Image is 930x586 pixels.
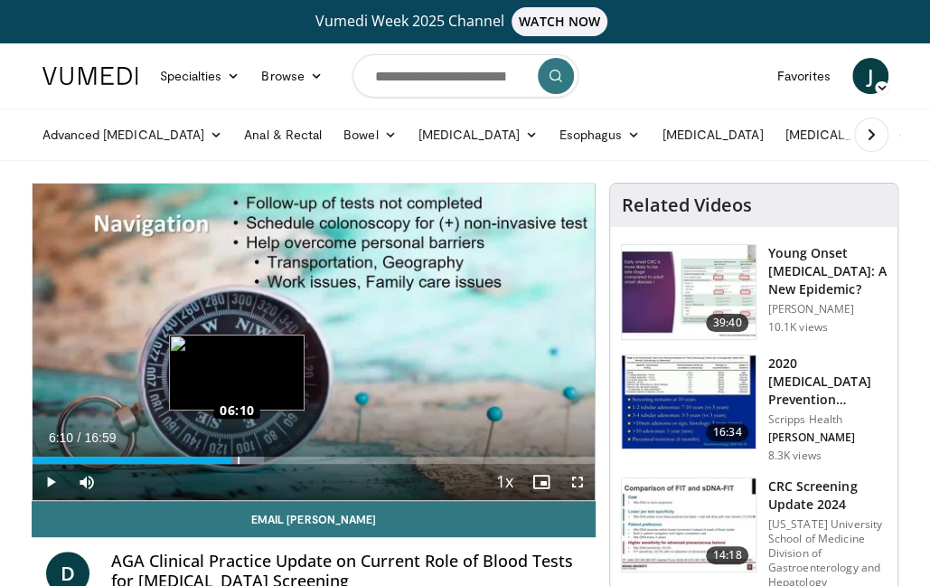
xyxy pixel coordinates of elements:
img: b23cd043-23fa-4b3f-b698-90acdd47bf2e.150x105_q85_crop-smart_upscale.jpg [622,245,756,339]
span: / [78,430,81,445]
a: Specialties [149,58,251,94]
span: 16:34 [706,423,749,441]
a: Vumedi Week 2025 ChannelWATCH NOW [32,7,899,36]
p: [PERSON_NAME] [767,430,887,445]
img: 91500494-a7c6-4302-a3df-6280f031e251.150x105_q85_crop-smart_upscale.jpg [622,478,756,572]
p: 10.1K views [767,320,827,335]
button: Play [33,464,69,500]
input: Search topics, interventions [352,54,578,98]
img: 1ac37fbe-7b52-4c81-8c6c-a0dd688d0102.150x105_q85_crop-smart_upscale.jpg [622,355,756,449]
a: Favorites [766,58,841,94]
a: 39:40 Young Onset [MEDICAL_DATA]: A New Epidemic? [PERSON_NAME] 10.1K views [621,244,887,340]
h3: CRC Screening Update 2024 [767,477,887,514]
a: Advanced [MEDICAL_DATA] [32,117,234,153]
div: Progress Bar [33,457,596,464]
span: 6:10 [49,430,73,445]
p: Scripps Health [767,412,887,427]
a: J [852,58,888,94]
img: image.jpeg [169,335,305,411]
a: Bowel [333,117,407,153]
button: Fullscreen [559,464,595,500]
span: 16:59 [84,430,116,445]
button: Mute [69,464,105,500]
button: Enable picture-in-picture mode [522,464,559,500]
a: [MEDICAL_DATA] [774,117,915,153]
h3: Young Onset [MEDICAL_DATA]: A New Epidemic? [767,244,887,298]
a: [MEDICAL_DATA] [651,117,774,153]
a: Anal & Rectal [233,117,333,153]
video-js: Video Player [33,184,596,500]
a: [MEDICAL_DATA] [408,117,549,153]
a: Email [PERSON_NAME] [32,501,597,537]
button: Playback Rate [486,464,522,500]
img: VuMedi Logo [42,67,138,85]
span: 14:18 [706,546,749,564]
span: 39:40 [706,314,749,332]
p: 8.3K views [767,449,821,463]
h3: 2020 [MEDICAL_DATA] Prevention Guidelines: What Are the Task Force Rec… [767,354,887,409]
span: WATCH NOW [512,7,607,36]
h4: Related Videos [621,194,751,216]
a: Browse [250,58,333,94]
a: Esophagus [549,117,652,153]
p: [PERSON_NAME] [767,302,887,317]
a: 16:34 2020 [MEDICAL_DATA] Prevention Guidelines: What Are the Task Force Rec… Scripps Health [PER... [621,354,887,463]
